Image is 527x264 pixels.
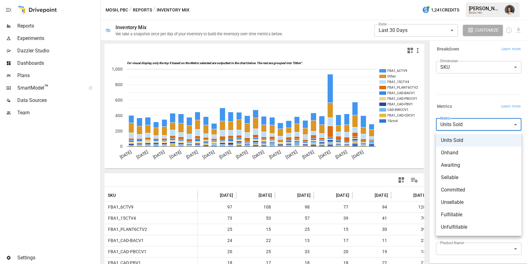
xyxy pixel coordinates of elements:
[441,223,516,231] span: Unfulfillable
[441,174,516,181] span: Sellable
[441,199,516,206] span: Unsellable
[441,211,516,218] span: Fulfillable
[441,137,516,144] span: Units Sold
[441,186,516,194] span: Committed
[441,161,516,169] span: Awaiting
[441,149,516,156] span: Onhand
